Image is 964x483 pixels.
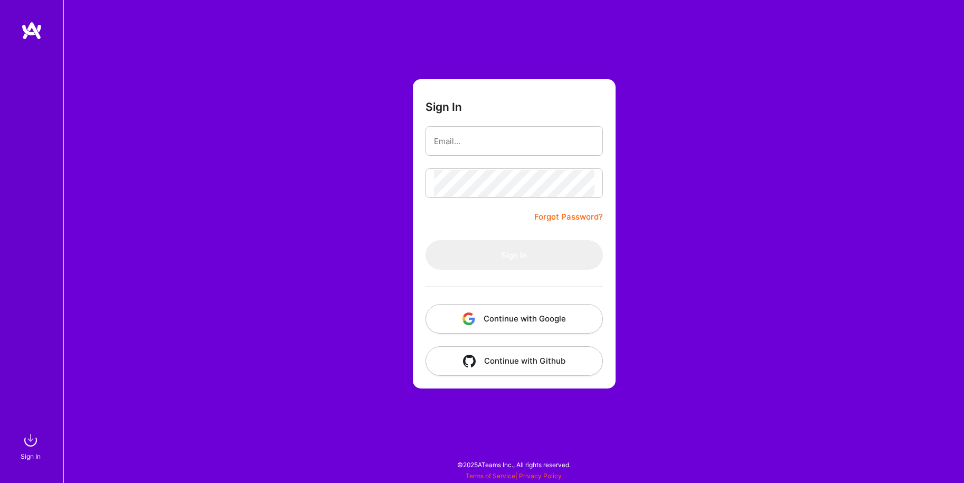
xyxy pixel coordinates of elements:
[63,451,964,478] div: © 2025 ATeams Inc., All rights reserved.
[462,312,475,325] img: icon
[434,128,594,155] input: Email...
[21,451,41,462] div: Sign In
[22,430,41,462] a: sign inSign In
[20,430,41,451] img: sign in
[519,472,562,480] a: Privacy Policy
[426,346,603,376] button: Continue with Github
[426,240,603,270] button: Sign In
[463,355,476,367] img: icon
[426,304,603,334] button: Continue with Google
[534,211,603,223] a: Forgot Password?
[466,472,515,480] a: Terms of Service
[426,100,462,113] h3: Sign In
[21,21,42,40] img: logo
[466,472,562,480] span: |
